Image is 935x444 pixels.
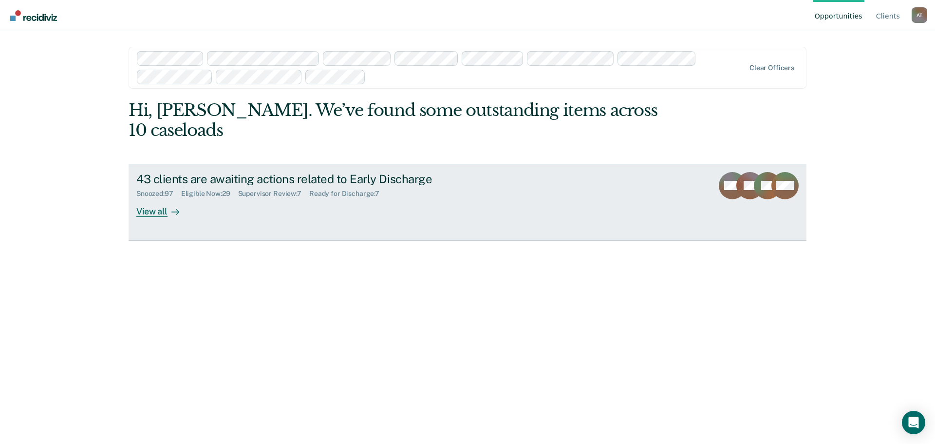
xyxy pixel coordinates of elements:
[238,190,309,198] div: Supervisor Review : 7
[136,172,478,186] div: 43 clients are awaiting actions related to Early Discharge
[129,100,671,140] div: Hi, [PERSON_NAME]. We’ve found some outstanding items across 10 caseloads
[136,198,191,217] div: View all
[136,190,181,198] div: Snoozed : 97
[10,10,57,21] img: Recidiviz
[912,7,927,23] div: A T
[902,411,925,434] div: Open Intercom Messenger
[749,64,794,72] div: Clear officers
[129,164,806,241] a: 43 clients are awaiting actions related to Early DischargeSnoozed:97Eligible Now:29Supervisor Rev...
[309,190,387,198] div: Ready for Discharge : 7
[912,7,927,23] button: Profile dropdown button
[181,190,238,198] div: Eligible Now : 29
